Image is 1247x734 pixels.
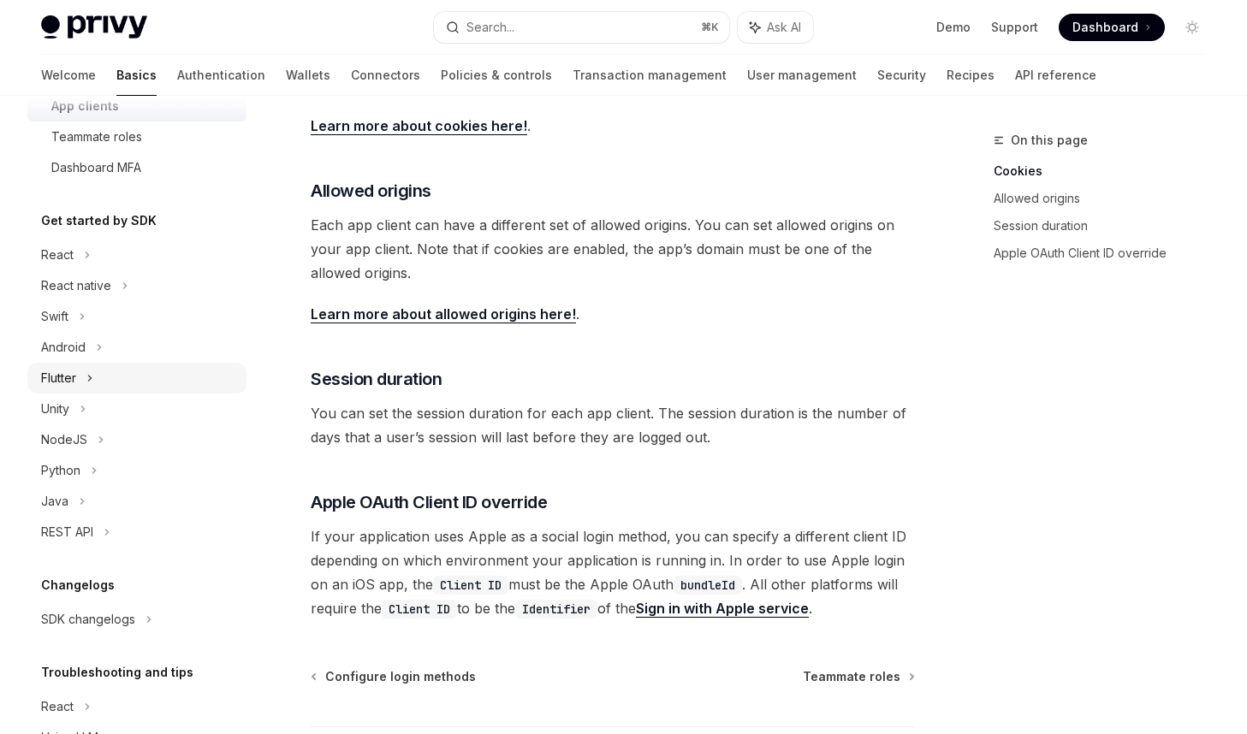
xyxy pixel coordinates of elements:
[311,305,576,323] a: Learn more about allowed origins here!
[311,114,915,138] span: .
[1072,19,1138,36] span: Dashboard
[41,522,93,542] div: REST API
[947,55,995,96] a: Recipes
[311,213,915,285] span: Each app client can have a different set of allowed origins. You can set allowed origins on your ...
[325,668,476,685] span: Configure login methods
[994,185,1220,212] a: Allowed origins
[41,15,147,39] img: light logo
[1015,55,1096,96] a: API reference
[1059,14,1165,41] a: Dashboard
[311,401,915,449] span: You can set the session duration for each app client. The session duration is the number of days ...
[382,600,457,619] code: Client ID
[515,600,597,619] code: Identifier
[434,12,729,43] button: Search...⌘K
[177,55,265,96] a: Authentication
[41,460,80,481] div: Python
[674,576,742,595] code: bundleId
[27,121,246,152] a: Teammate roles
[636,600,809,618] a: Sign in with Apple service
[27,152,246,183] a: Dashboard MFA
[991,19,1038,36] a: Support
[573,55,727,96] a: Transaction management
[803,668,913,685] a: Teammate roles
[877,55,926,96] a: Security
[803,668,900,685] span: Teammate roles
[311,490,547,514] span: Apple OAuth Client ID override
[994,157,1220,185] a: Cookies
[1179,14,1206,41] button: Toggle dark mode
[936,19,971,36] a: Demo
[41,399,69,419] div: Unity
[311,367,442,391] span: Session duration
[441,55,552,96] a: Policies & controls
[41,55,96,96] a: Welcome
[747,55,857,96] a: User management
[701,21,719,34] span: ⌘ K
[116,55,157,96] a: Basics
[311,117,527,135] a: Learn more about cookies here!
[41,210,157,231] h5: Get started by SDK
[311,524,915,620] span: If your application uses Apple as a social login method, you can specify a different client ID de...
[51,127,142,147] div: Teammate roles
[311,179,431,203] span: Allowed origins
[41,662,193,683] h5: Troubleshooting and tips
[41,609,135,630] div: SDK changelogs
[433,576,508,595] code: Client ID
[286,55,330,96] a: Wallets
[767,19,801,36] span: Ask AI
[994,212,1220,240] a: Session duration
[41,696,74,717] div: React
[41,575,115,595] h5: Changelogs
[41,245,74,265] div: React
[994,240,1220,267] a: Apple OAuth Client ID override
[312,668,476,685] a: Configure login methods
[41,275,111,296] div: React native
[351,55,420,96] a: Connectors
[41,337,86,358] div: Android
[41,368,76,388] div: Flutter
[41,491,68,512] div: Java
[41,429,87,450] div: NodeJS
[51,157,141,178] div: Dashboard MFA
[466,17,514,38] div: Search...
[1011,130,1088,151] span: On this page
[311,302,915,326] span: .
[738,12,813,43] button: Ask AI
[41,306,68,327] div: Swift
